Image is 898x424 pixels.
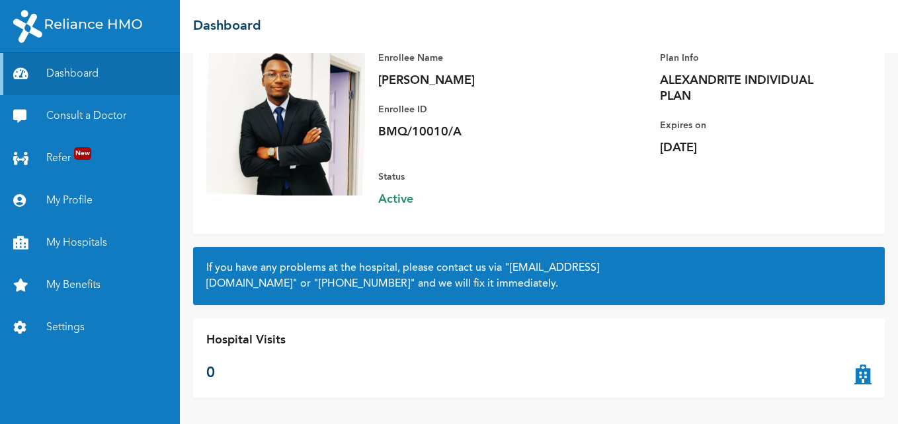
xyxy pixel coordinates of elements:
a: "[PHONE_NUMBER]" [313,279,415,289]
h2: If you have any problems at the hospital, please contact us via or and we will fix it immediately. [206,260,872,292]
p: Status [378,169,563,185]
p: Plan Info [660,50,845,66]
p: Hospital Visits [206,332,286,349]
span: Active [378,192,563,207]
span: New [74,147,91,160]
p: [DATE] [660,140,845,156]
img: RelianceHMO's Logo [13,10,142,43]
p: Expires on [660,118,845,133]
h2: Dashboard [193,17,261,36]
p: BMQ/10010/A [378,124,563,140]
img: Enrollee [206,37,365,195]
p: Enrollee Name [378,50,563,66]
p: ALEXANDRITE INDIVIDUAL PLAN [660,73,845,104]
p: 0 [206,363,286,384]
p: [PERSON_NAME] [378,73,563,88]
p: Enrollee ID [378,102,563,118]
